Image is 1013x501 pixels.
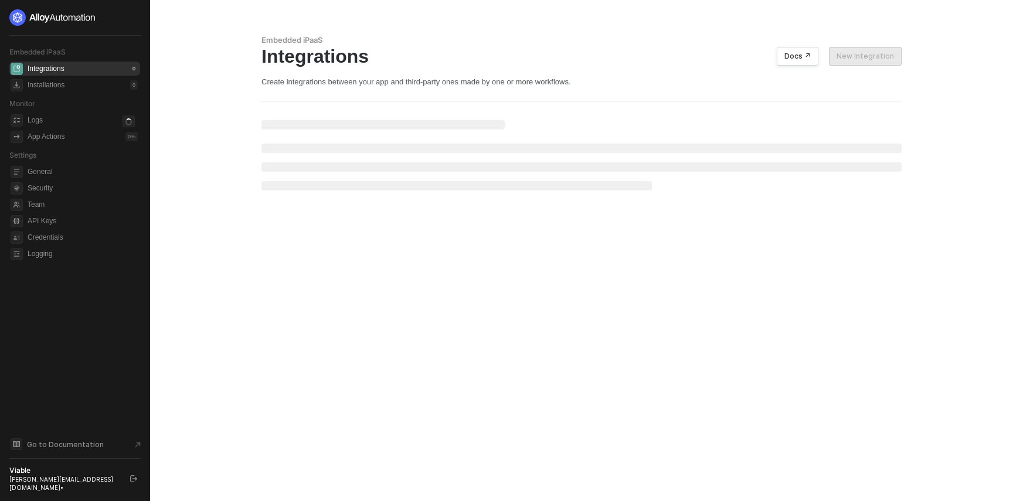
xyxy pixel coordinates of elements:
a: logo [9,9,140,26]
div: Viable [9,466,120,475]
span: credentials [11,231,23,244]
span: team [11,199,23,211]
div: 0 % [125,132,138,141]
span: General [28,165,138,179]
button: Docs ↗ [777,47,818,66]
span: api-key [11,215,23,227]
div: 0 [130,80,138,90]
a: Knowledge Base [9,437,141,451]
span: Settings [9,151,36,159]
div: App Actions [28,132,64,142]
span: Embedded iPaaS [9,47,66,56]
span: document-arrow [132,439,144,451]
div: Integrations [28,64,64,74]
span: security [11,182,23,195]
div: Embedded iPaaS [261,35,902,45]
span: Go to Documentation [27,439,104,449]
span: general [11,166,23,178]
span: Credentials [28,230,138,244]
div: Installations [28,80,64,90]
span: installations [11,79,23,91]
span: Security [28,181,138,195]
span: documentation [11,438,22,450]
div: Integrations [261,45,902,67]
span: Logging [28,247,138,261]
img: logo [9,9,96,26]
span: Monitor [9,99,35,108]
div: Docs ↗ [784,52,811,61]
div: 0 [130,64,138,73]
span: icon-app-actions [11,131,23,143]
span: API Keys [28,214,138,228]
span: icon-logs [11,114,23,127]
button: New Integration [829,47,902,66]
div: [PERSON_NAME][EMAIL_ADDRESS][DOMAIN_NAME] • [9,475,120,492]
span: logging [11,248,23,260]
span: icon-loader [123,115,135,128]
div: Create integrations between your app and third-party ones made by one or more workflows. [261,77,902,87]
div: Logs [28,115,43,125]
span: integrations [11,63,23,75]
span: Team [28,197,138,212]
span: logout [130,475,137,482]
